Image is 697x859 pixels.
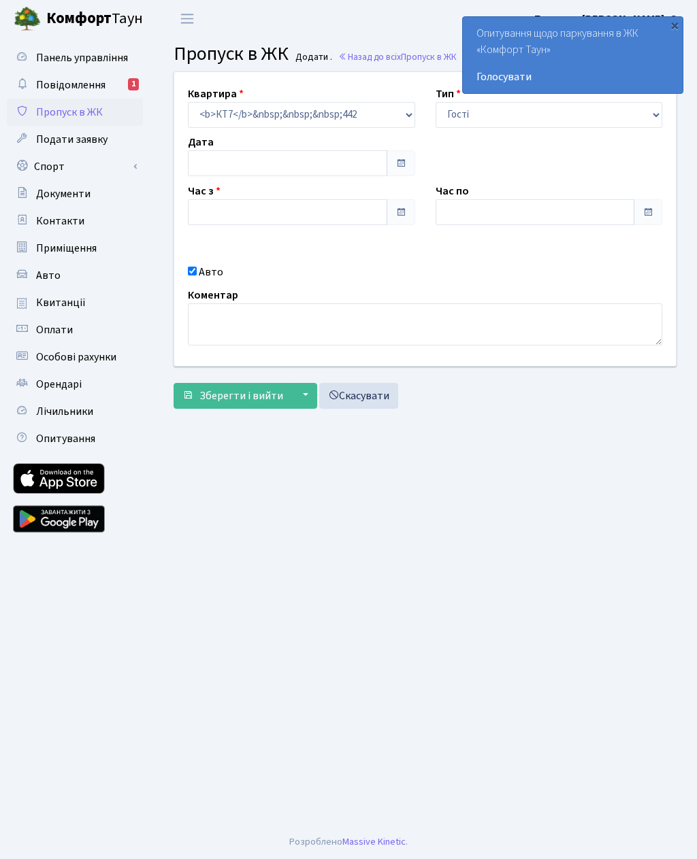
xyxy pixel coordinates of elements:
[36,268,61,283] span: Авто
[293,52,332,63] small: Додати .
[188,86,244,102] label: Квартира
[7,99,143,126] a: Пропуск в ЖК
[199,388,283,403] span: Зберегти і вийти
[463,17,683,93] div: Опитування щодо паркування в ЖК «Комфорт Таун»
[7,126,143,153] a: Подати заявку
[36,404,93,419] span: Лічильники
[338,50,457,63] a: Назад до всіхПропуск в ЖК
[7,371,143,398] a: Орендарі
[36,50,128,65] span: Панель управління
[36,322,73,337] span: Оплати
[7,207,143,235] a: Контакти
[7,44,143,71] a: Панель управління
[7,343,143,371] a: Особові рахунки
[7,425,143,452] a: Опитування
[199,264,223,280] label: Авто
[7,289,143,316] a: Квитанції
[36,186,91,201] span: Документи
[188,183,221,199] label: Час з
[436,86,461,102] label: Тип
[401,50,457,63] span: Пропуск в ЖК
[7,262,143,289] a: Авто
[188,134,214,150] label: Дата
[36,295,86,310] span: Квитанції
[436,183,469,199] label: Час по
[36,214,84,229] span: Контакти
[289,835,408,849] div: Розроблено .
[36,377,82,392] span: Орендарі
[128,78,139,90] div: 1
[7,180,143,207] a: Документи
[7,316,143,343] a: Оплати
[174,40,289,67] span: Пропуск в ЖК
[476,69,669,85] a: Голосувати
[534,11,681,27] a: Блєдних [PERSON_NAME]. О.
[46,7,112,29] b: Комфорт
[188,287,238,303] label: Коментар
[319,383,398,409] a: Скасувати
[36,350,116,365] span: Особові рахунки
[534,12,681,27] b: Блєдних [PERSON_NAME]. О.
[36,105,103,120] span: Пропуск в ЖК
[36,132,108,147] span: Подати заявку
[7,71,143,99] a: Повідомлення1
[668,18,681,32] div: ×
[7,398,143,425] a: Лічильники
[36,241,97,256] span: Приміщення
[36,78,106,92] span: Повідомлення
[7,153,143,180] a: Спорт
[14,5,41,33] img: logo.png
[174,383,292,409] button: Зберегти і вийти
[170,7,204,30] button: Переключити навігацію
[36,431,95,446] span: Опитування
[7,235,143,262] a: Приміщення
[46,7,143,31] span: Таун
[342,835,406,849] a: Massive Kinetic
